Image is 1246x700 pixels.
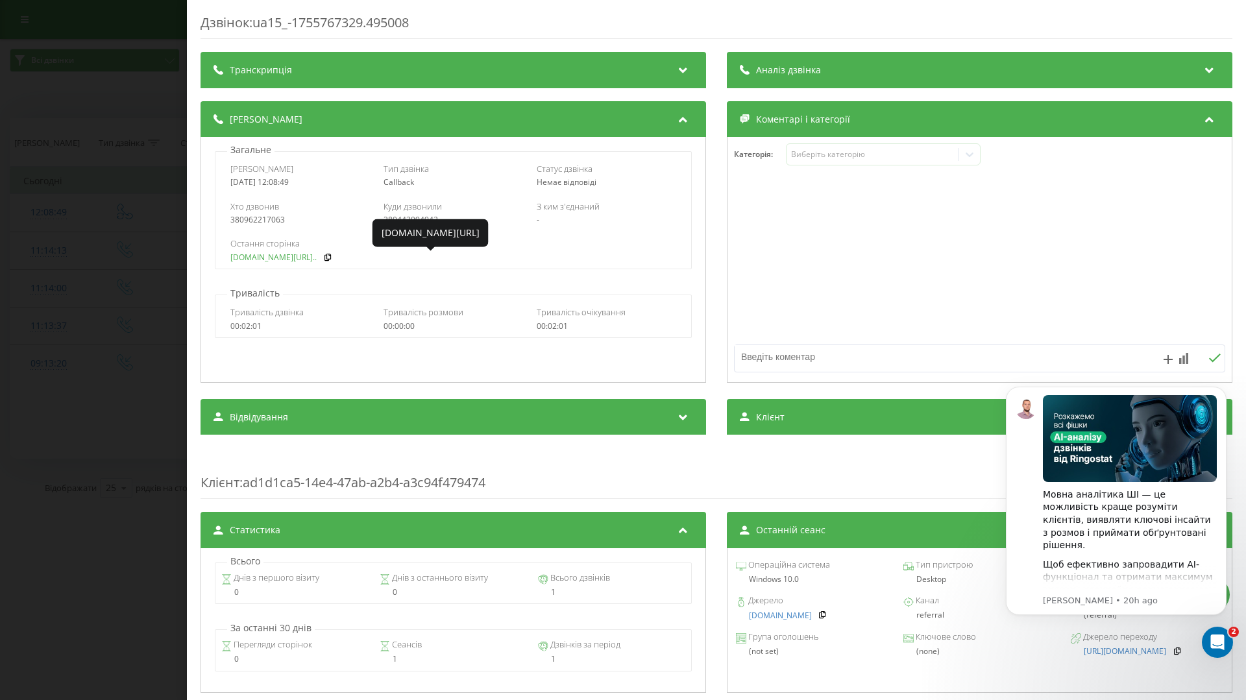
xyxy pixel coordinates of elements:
[384,163,429,175] span: Тип дзвінка
[791,149,953,160] div: Виберіть категорію
[230,64,292,77] span: Транскрипція
[227,555,263,568] p: Всього
[201,474,239,491] span: Клієнт
[746,594,783,607] span: Джерело
[230,200,279,212] span: Хто дзвонив
[537,322,676,331] div: 00:02:01
[230,215,370,224] div: 380962217063
[230,113,302,126] span: [PERSON_NAME]
[903,610,1056,620] div: referral
[380,655,527,664] div: 1
[380,588,527,597] div: 0
[230,237,300,249] span: Остання сторінка
[390,572,488,585] span: Днів з останнього візиту
[749,611,812,620] a: [DOMAIN_NAME]
[1202,627,1233,658] iframe: Intercom live chat
[230,411,288,424] span: Відвідування
[756,113,850,126] span: Коментарі і категорії
[230,524,280,537] span: Статистика
[548,572,610,585] span: Всього дзвінків
[384,215,523,224] div: 380442994942
[227,622,315,634] p: За останні 30 днів
[756,524,825,537] span: Останній сеанс
[914,594,939,607] span: Канал
[914,631,976,644] span: Ключове слово
[201,448,1232,499] div: : ad1d1ca5-14e4-47ab-a2b4-a3c94f479474
[221,655,369,664] div: 0
[1228,627,1239,637] span: 2
[538,655,685,664] div: 1
[537,215,676,224] div: -
[537,176,596,187] span: Немає відповіді
[384,176,414,187] span: Callback
[537,163,592,175] span: Статус дзвінка
[230,253,317,262] a: [DOMAIN_NAME][URL]..
[230,163,293,175] span: [PERSON_NAME]
[986,367,1246,665] iframe: Intercom notifications message
[537,200,600,212] span: З ким з'єднаний
[227,143,275,156] p: Загальне
[382,226,480,239] div: [DOMAIN_NAME][URL]
[538,588,685,597] div: 1
[230,306,304,318] span: Тривалість дзвінка
[201,14,1232,39] div: Дзвінок : ua15_-1755767329.495008
[914,559,973,572] span: Тип пристрою
[384,306,463,318] span: Тривалість розмови
[548,638,620,651] span: Дзвінків за період
[384,200,442,212] span: Куди дзвонили
[230,178,370,187] div: [DATE] 12:08:49
[746,559,830,572] span: Операційна система
[232,572,319,585] span: Днів з першого візиту
[746,631,818,644] span: Група оголошень
[756,64,821,77] span: Аналіз дзвінка
[756,411,785,424] span: Клієнт
[537,306,626,318] span: Тривалість очікування
[736,647,888,656] div: (not set)
[221,588,369,597] div: 0
[230,322,370,331] div: 00:02:01
[232,638,312,651] span: Перегляди сторінок
[384,322,523,331] div: 00:00:00
[903,575,1056,584] div: Desktop
[903,647,1056,656] div: (none)
[736,575,888,584] div: Windows 10.0
[390,638,422,651] span: Сеансів
[734,150,786,159] h4: Категорія :
[227,287,283,300] p: Тривалість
